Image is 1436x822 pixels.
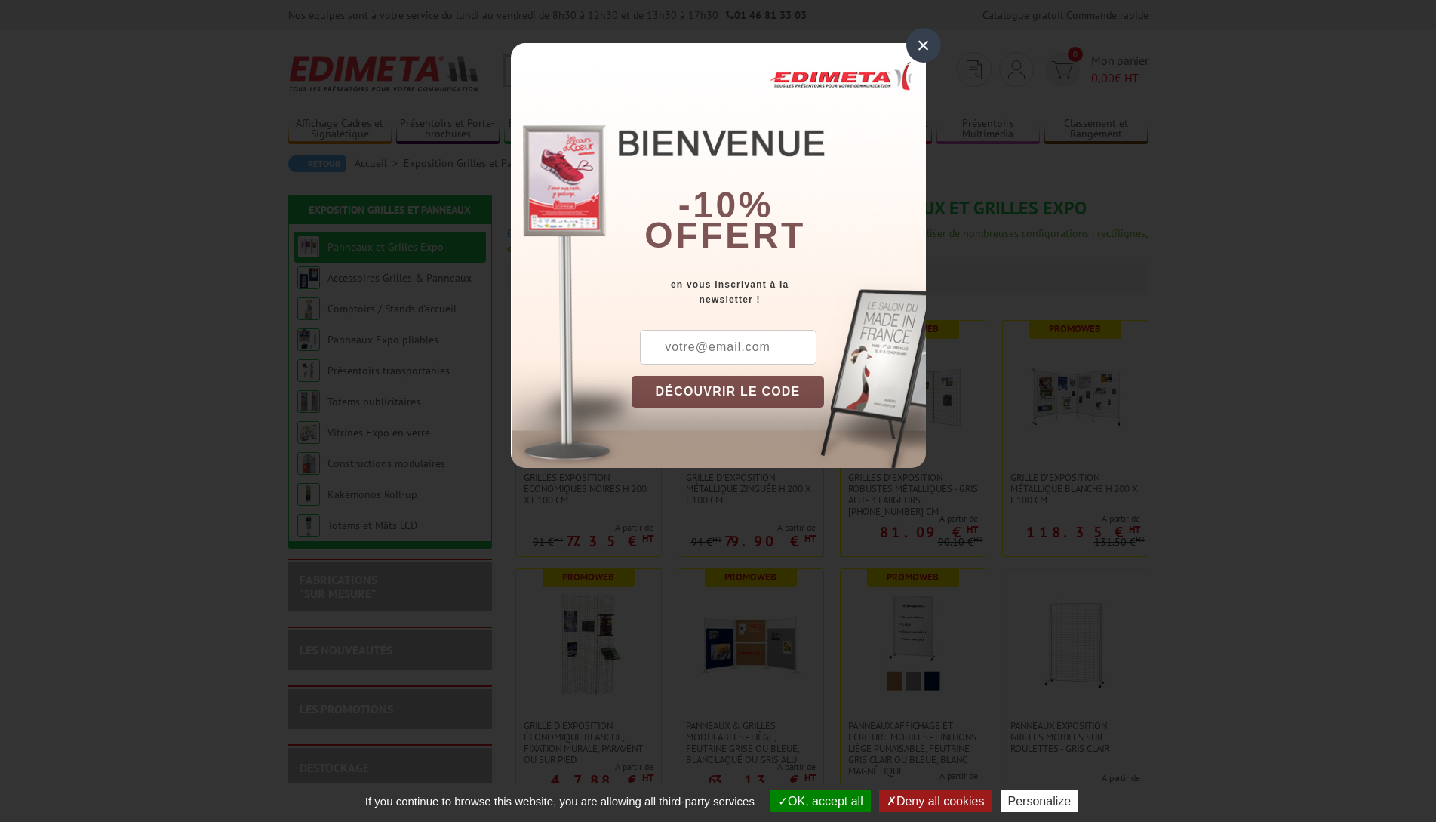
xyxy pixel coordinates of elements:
div: en vous inscrivant à la newsletter ! [632,277,926,307]
button: Deny all cookies [879,790,992,812]
div: × [906,28,941,63]
button: DÉCOUVRIR LE CODE [632,376,825,408]
span: If you continue to browse this website, you are allowing all third-party services [358,795,762,808]
b: -10% [678,185,773,225]
button: Personalize (modal window) [1001,790,1079,812]
font: offert [644,215,806,255]
input: votre@email.com [640,330,816,365]
button: OK, accept all [770,790,871,812]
